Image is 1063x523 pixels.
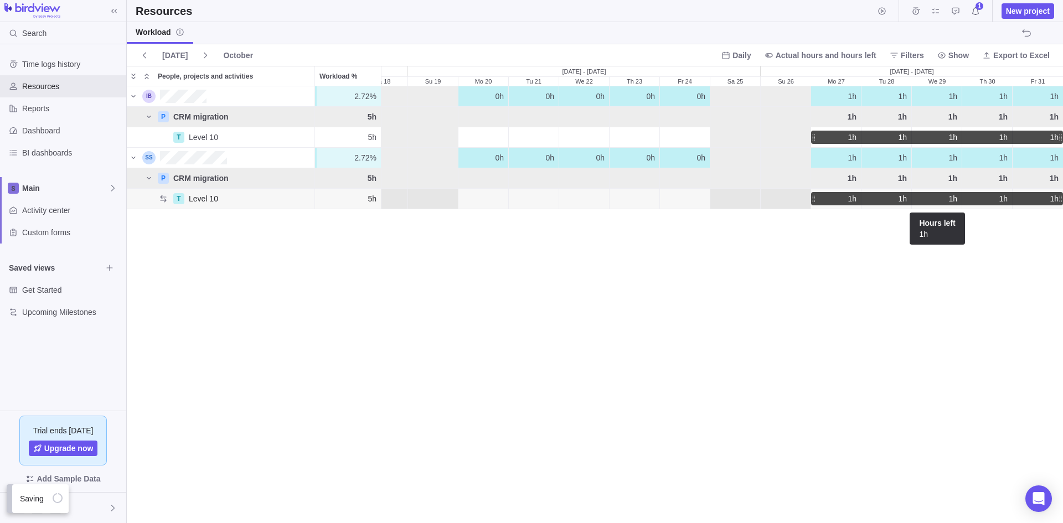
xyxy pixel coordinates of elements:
[22,81,122,92] span: Resources
[861,189,912,209] div: Tu 28
[861,127,912,148] div: Tu 28
[761,77,811,86] div: Su 26
[408,127,458,148] div: Su 19
[861,107,912,127] div: Tu 28
[127,107,315,127] div: People, projects and activities
[968,8,983,17] a: Notifications
[368,173,376,184] span: 5h
[368,193,376,204] span: 5h
[315,189,381,209] div: Workload %
[993,50,1050,61] span: Export to Excel
[811,77,861,86] div: Mo 27
[999,173,1008,184] span: 1h
[912,148,962,168] div: We 29
[127,148,315,168] div: People, projects and activities
[158,71,253,82] span: People, projects and activities
[156,173,314,184] a: PCRM migration
[495,152,504,163] span: 0h
[29,441,98,456] span: Upgrade now
[169,173,233,184] div: CRM migration
[646,152,655,163] span: 0h
[901,50,924,61] span: Filters
[358,168,408,189] div: Sa 18
[811,148,861,168] div: Mo 27
[776,50,876,61] span: Actual hours and hours left
[710,77,760,86] div: Sa 25
[545,91,554,102] span: 0h
[408,168,458,189] div: Su 19
[559,168,610,189] div: We 22
[22,227,122,238] span: Custom forms
[156,111,314,122] a: PCRM migration
[458,127,509,148] div: Mo 20
[315,148,381,168] div: Workload %
[559,189,610,209] div: We 22
[948,50,969,61] span: Show
[20,493,53,504] span: Saving
[933,48,973,63] span: Show
[948,3,963,19] span: Approval requests
[153,66,314,86] div: People, projects and activities
[710,107,761,127] div: Sa 25
[4,3,60,19] img: logo
[22,284,122,296] span: Get Started
[22,307,122,318] span: Upcoming Milestones
[912,86,962,107] div: We 29
[158,48,192,63] span: [DATE]
[696,91,705,102] span: 0h
[898,193,907,204] span: 1h
[660,148,710,168] div: Fr 24
[354,152,376,163] span: 2.72%
[458,148,509,168] div: Mo 20
[928,3,943,19] span: My assignments
[1013,86,1063,107] div: Fr 31
[912,168,962,189] div: We 29
[1013,148,1063,168] div: Fr 31
[136,3,192,19] h2: Resources
[596,91,605,102] span: 0h
[458,168,509,189] div: Mo 20
[908,8,923,17] a: Time logs
[158,111,169,122] div: P
[315,86,381,107] div: Workload %
[162,50,188,61] span: [DATE]
[315,107,381,127] div: Workload %
[1019,25,1034,41] span: The action will be undone: changing the activity dates
[811,107,861,127] div: Mo 27
[811,189,861,209] div: Mo 27
[848,91,856,102] span: 1h
[761,148,811,168] div: Su 26
[761,86,811,107] div: Su 26
[22,147,122,158] span: BI dashboards
[710,168,761,189] div: Sa 25
[368,111,376,122] span: 5h
[37,472,100,485] span: Add Sample Data
[710,148,761,168] div: Sa 25
[173,132,184,143] div: T
[861,168,912,189] div: Tu 28
[1013,189,1063,209] div: Fr 31
[559,86,610,107] div: We 22
[696,152,705,163] span: 0h
[761,127,811,148] div: Su 26
[710,189,761,209] div: Sa 25
[22,183,109,194] span: Main
[898,173,907,184] span: 1h
[219,48,257,63] span: October
[358,107,408,127] div: Sa 18
[848,193,856,204] span: 1h
[9,470,117,488] span: Add Sample Data
[848,111,856,122] span: 1h
[811,86,861,107] div: Mo 27
[962,189,1013,209] div: Th 30
[610,77,659,86] div: Th 23
[717,48,755,63] span: Daily
[610,168,660,189] div: Th 23
[173,193,184,204] div: T
[358,77,407,86] div: Sa 18
[861,86,912,107] div: Tu 28
[962,86,1013,107] div: Th 30
[999,91,1008,102] span: 1h
[848,132,856,143] span: 1h
[848,152,856,163] span: 1h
